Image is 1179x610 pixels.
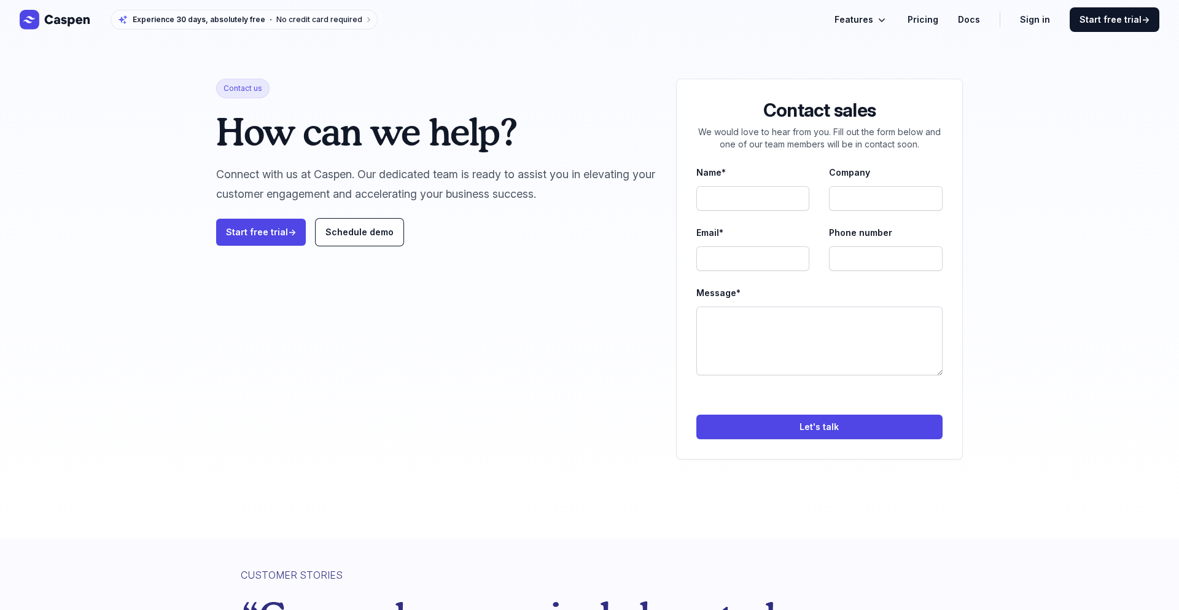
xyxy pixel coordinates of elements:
a: Schedule demo [316,219,403,246]
a: Pricing [908,12,938,27]
a: Docs [958,12,980,27]
div: CUSTOMER STORIES [241,568,938,582]
span: Start free trial [1080,14,1150,26]
p: Connect with us at Caspen. Our dedicated team is ready to assist you in elevating your customer e... [216,165,656,204]
span: Contact us [216,79,270,98]
span: Experience 30 days, absolutely free [133,15,265,25]
span: → [1142,14,1150,25]
label: Company [829,165,943,180]
a: Experience 30 days, absolutely freeNo credit card required [111,10,378,29]
label: Email* [696,225,810,240]
button: Let's talk [696,415,943,439]
a: Start free trial [1070,7,1159,32]
label: Phone number [829,225,943,240]
span: Features [835,12,873,27]
p: We would love to hear from you. Fill out the form below and one of our team members will be in co... [696,126,943,151]
label: Message* [696,286,943,300]
span: → [288,227,296,237]
a: Sign in [1020,12,1050,27]
span: No credit card required [276,15,362,24]
h2: Contact sales [696,99,943,121]
h1: How can we help? [216,113,656,150]
label: Name* [696,165,810,180]
span: Schedule demo [325,227,394,237]
button: Features [835,12,888,27]
a: Start free trial [216,219,306,246]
